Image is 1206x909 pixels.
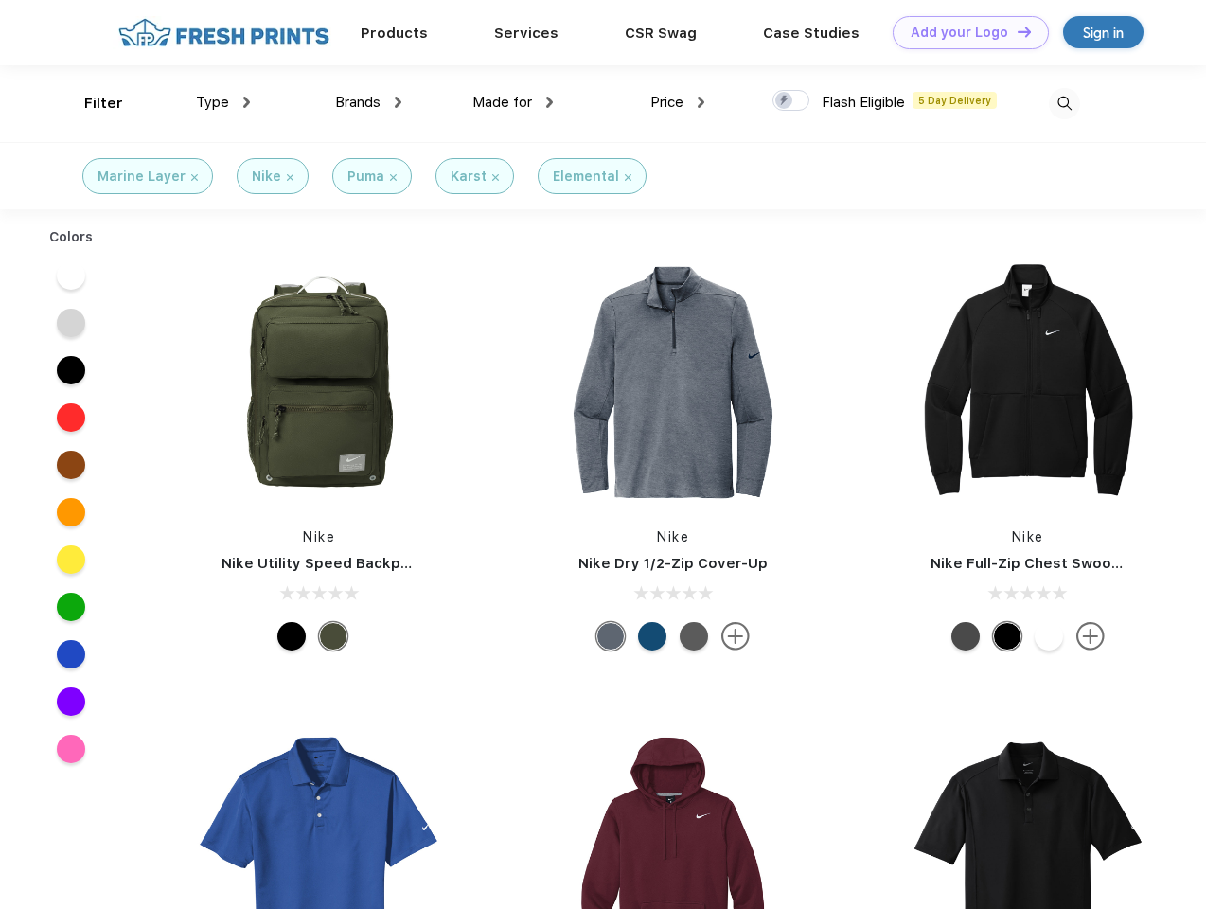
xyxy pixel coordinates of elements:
[335,94,381,111] span: Brands
[451,167,487,187] div: Karst
[492,174,499,181] img: filter_cancel.svg
[650,94,683,111] span: Price
[361,25,428,42] a: Products
[680,622,708,651] div: Black Heather
[911,25,1008,41] div: Add your Logo
[625,25,697,42] a: CSR Swag
[193,257,445,508] img: func=resize&h=266
[113,16,335,49] img: fo%20logo%202.webp
[596,622,625,651] div: Navy Heather
[35,227,108,247] div: Colors
[546,97,553,108] img: dropdown.png
[494,25,559,42] a: Services
[98,167,186,187] div: Marine Layer
[347,167,384,187] div: Puma
[472,94,532,111] span: Made for
[822,94,905,111] span: Flash Eligible
[319,622,347,651] div: Cargo Khaki
[553,167,619,187] div: Elemental
[698,97,704,108] img: dropdown.png
[1035,622,1063,651] div: White
[1012,529,1044,544] a: Nike
[243,97,250,108] img: dropdown.png
[547,257,799,508] img: func=resize&h=266
[951,622,980,651] div: Anthracite
[390,174,397,181] img: filter_cancel.svg
[1018,27,1031,37] img: DT
[1083,22,1124,44] div: Sign in
[721,622,750,651] img: more.svg
[578,555,768,572] a: Nike Dry 1/2-Zip Cover-Up
[993,622,1021,651] div: Black
[931,555,1182,572] a: Nike Full-Zip Chest Swoosh Jacket
[287,174,293,181] img: filter_cancel.svg
[84,93,123,115] div: Filter
[196,94,229,111] span: Type
[902,257,1154,508] img: func=resize&h=266
[1063,16,1144,48] a: Sign in
[222,555,426,572] a: Nike Utility Speed Backpack
[1049,88,1080,119] img: desktop_search.svg
[638,622,666,651] div: Gym Blue
[395,97,401,108] img: dropdown.png
[913,92,997,109] span: 5 Day Delivery
[252,167,281,187] div: Nike
[277,622,306,651] div: Black
[625,174,631,181] img: filter_cancel.svg
[303,529,335,544] a: Nike
[191,174,198,181] img: filter_cancel.svg
[657,529,689,544] a: Nike
[1076,622,1105,651] img: more.svg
